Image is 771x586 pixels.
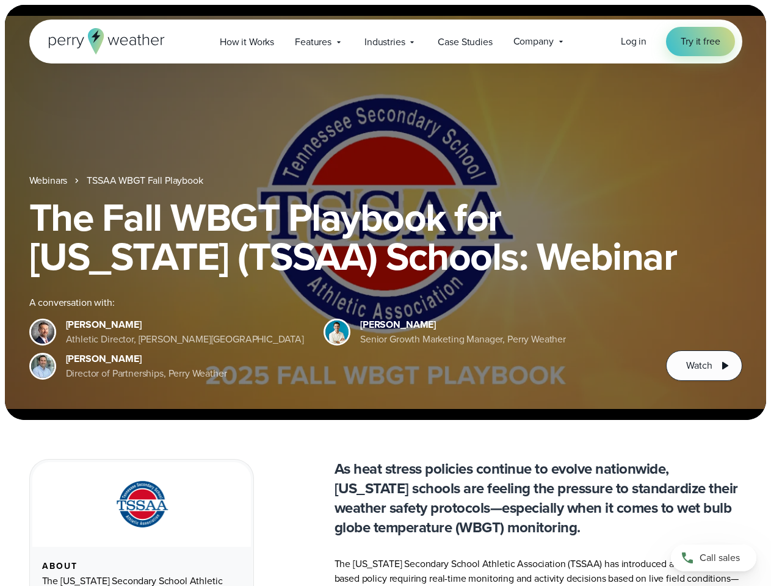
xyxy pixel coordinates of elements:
[29,173,68,188] a: Webinars
[29,198,742,276] h1: The Fall WBGT Playbook for [US_STATE] (TSSAA) Schools: Webinar
[66,366,227,381] div: Director of Partnerships, Perry Weather
[29,295,647,310] div: A conversation with:
[335,459,742,537] p: As heat stress policies continue to evolve nationwide, [US_STATE] schools are feeling the pressur...
[666,27,734,56] a: Try it free
[621,34,646,48] span: Log in
[686,358,712,373] span: Watch
[66,332,305,347] div: Athletic Director, [PERSON_NAME][GEOGRAPHIC_DATA]
[700,551,740,565] span: Call sales
[438,35,492,49] span: Case Studies
[220,35,274,49] span: How it Works
[427,29,502,54] a: Case Studies
[513,34,554,49] span: Company
[66,352,227,366] div: [PERSON_NAME]
[31,355,54,378] img: Jeff Wood
[29,173,742,188] nav: Breadcrumb
[66,317,305,332] div: [PERSON_NAME]
[295,35,331,49] span: Features
[360,332,566,347] div: Senior Growth Marketing Manager, Perry Weather
[364,35,405,49] span: Industries
[681,34,720,49] span: Try it free
[42,562,241,571] div: About
[621,34,646,49] a: Log in
[87,173,203,188] a: TSSAA WBGT Fall Playbook
[101,477,183,532] img: TSSAA-Tennessee-Secondary-School-Athletic-Association.svg
[671,544,756,571] a: Call sales
[209,29,284,54] a: How it Works
[360,317,566,332] div: [PERSON_NAME]
[666,350,742,381] button: Watch
[31,320,54,344] img: Brian Wyatt
[325,320,349,344] img: Spencer Patton, Perry Weather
